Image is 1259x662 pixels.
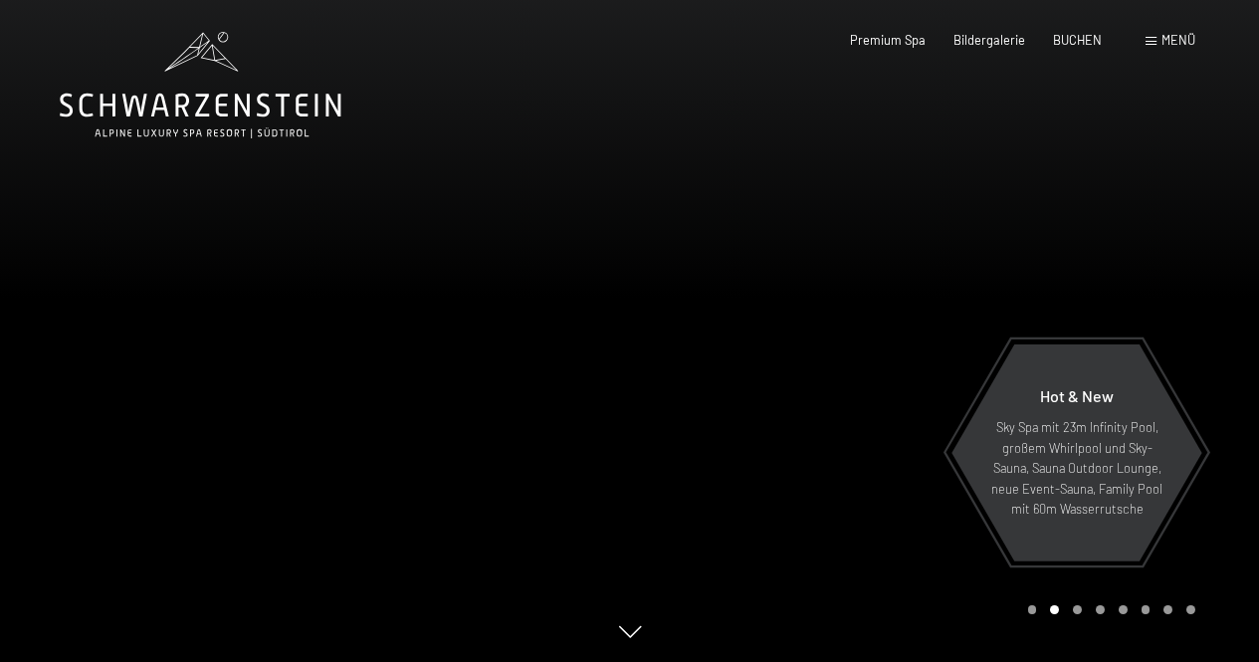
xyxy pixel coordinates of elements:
[1050,605,1059,614] div: Carousel Page 2 (Current Slide)
[1163,605,1172,614] div: Carousel Page 7
[1142,605,1151,614] div: Carousel Page 6
[1021,605,1195,614] div: Carousel Pagination
[850,32,926,48] a: Premium Spa
[1161,32,1195,48] span: Menü
[1040,386,1114,405] span: Hot & New
[1096,605,1105,614] div: Carousel Page 4
[1053,32,1102,48] a: BUCHEN
[1119,605,1128,614] div: Carousel Page 5
[953,32,1025,48] a: Bildergalerie
[1028,605,1037,614] div: Carousel Page 1
[1186,605,1195,614] div: Carousel Page 8
[990,417,1163,519] p: Sky Spa mit 23m Infinity Pool, großem Whirlpool und Sky-Sauna, Sauna Outdoor Lounge, neue Event-S...
[1073,605,1082,614] div: Carousel Page 3
[950,343,1203,562] a: Hot & New Sky Spa mit 23m Infinity Pool, großem Whirlpool und Sky-Sauna, Sauna Outdoor Lounge, ne...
